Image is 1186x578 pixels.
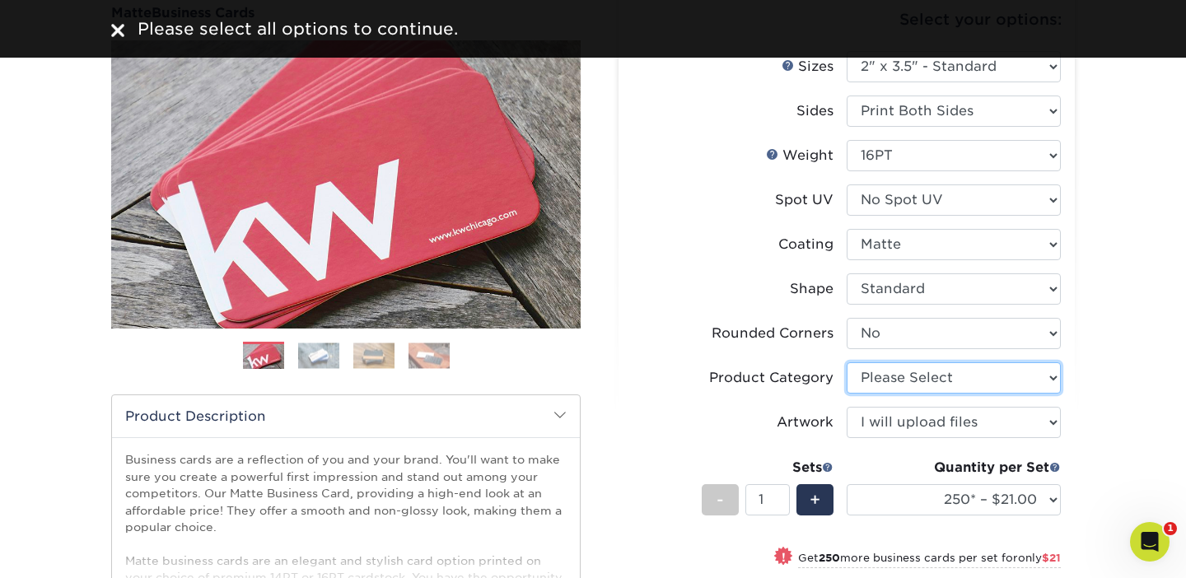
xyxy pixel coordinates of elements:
[138,19,458,39] span: Please select all options to continue.
[353,343,395,368] img: Business Cards 03
[810,487,820,512] span: +
[702,458,833,478] div: Sets
[1130,522,1170,562] iframe: Intercom live chat
[409,343,450,368] img: Business Cards 04
[782,57,833,77] div: Sizes
[796,101,833,121] div: Sides
[1018,552,1061,564] span: only
[782,548,786,566] span: !
[775,190,833,210] div: Spot UV
[717,487,724,512] span: -
[847,458,1061,478] div: Quantity per Set
[819,552,840,564] strong: 250
[709,368,833,388] div: Product Category
[298,343,339,368] img: Business Cards 02
[798,552,1061,568] small: Get more business cards per set for
[790,279,833,299] div: Shape
[1164,522,1177,535] span: 1
[243,336,284,377] img: Business Cards 01
[766,146,833,165] div: Weight
[778,235,833,254] div: Coating
[112,395,580,437] h2: Product Description
[777,413,833,432] div: Artwork
[111,24,124,37] img: close
[1042,552,1061,564] span: $21
[712,324,833,343] div: Rounded Corners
